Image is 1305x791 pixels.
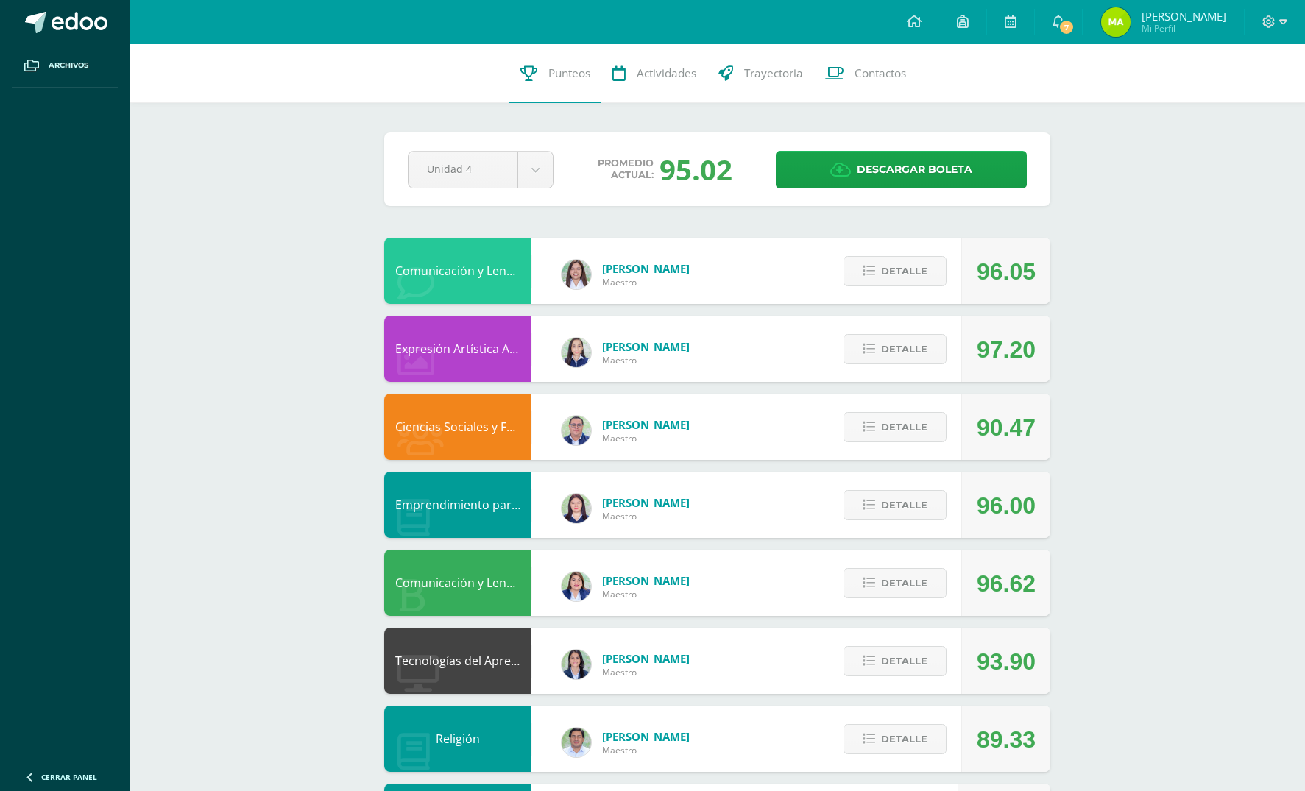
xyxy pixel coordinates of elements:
[1101,7,1131,37] img: 3bd36b046ae57517a132c7b6c830657d.png
[384,316,531,382] div: Expresión Artística ARTES PLÁSTICAS
[602,432,690,444] span: Maestro
[844,256,947,286] button: Detalle
[844,646,947,676] button: Detalle
[844,568,947,598] button: Detalle
[602,339,690,354] span: [PERSON_NAME]
[977,472,1036,539] div: 96.00
[41,772,97,782] span: Cerrar panel
[814,44,917,103] a: Contactos
[881,570,927,597] span: Detalle
[562,338,591,367] img: 360951c6672e02766e5b7d72674f168c.png
[384,394,531,460] div: Ciencias Sociales y Formación Ciudadana
[977,706,1036,773] div: 89.33
[659,150,732,188] div: 95.02
[409,152,553,188] a: Unidad 4
[12,44,118,88] a: Archivos
[881,492,927,519] span: Detalle
[384,472,531,538] div: Emprendimiento para la Productividad
[384,550,531,616] div: Comunicación y Lenguaje, Idioma Español
[548,65,590,81] span: Punteos
[1058,19,1075,35] span: 7
[384,706,531,772] div: Religión
[384,238,531,304] div: Comunicación y Lenguaje, Inglés
[598,157,654,181] span: Promedio actual:
[776,151,1027,188] a: Descargar boleta
[844,724,947,754] button: Detalle
[881,726,927,753] span: Detalle
[602,510,690,522] span: Maestro
[602,666,690,678] span: Maestro
[977,394,1036,461] div: 90.47
[602,729,690,744] span: [PERSON_NAME]
[881,336,927,363] span: Detalle
[562,728,591,757] img: f767cae2d037801592f2ba1a5db71a2a.png
[562,494,591,523] img: a452c7054714546f759a1a740f2e8572.png
[602,588,690,600] span: Maestro
[602,651,690,666] span: [PERSON_NAME]
[602,744,690,756] span: Maestro
[855,65,906,81] span: Contactos
[707,44,814,103] a: Trayectoria
[1142,9,1226,24] span: [PERSON_NAME]
[844,490,947,520] button: Detalle
[509,44,601,103] a: Punteos
[49,60,88,71] span: Archivos
[602,417,690,432] span: [PERSON_NAME]
[602,261,690,276] span: [PERSON_NAME]
[844,334,947,364] button: Detalle
[857,152,972,188] span: Descargar boleta
[601,44,707,103] a: Actividades
[977,628,1036,695] div: 93.90
[881,648,927,675] span: Detalle
[637,65,696,81] span: Actividades
[881,258,927,285] span: Detalle
[562,572,591,601] img: 97caf0f34450839a27c93473503a1ec1.png
[562,416,591,445] img: c1c1b07ef08c5b34f56a5eb7b3c08b85.png
[602,276,690,288] span: Maestro
[844,412,947,442] button: Detalle
[602,495,690,510] span: [PERSON_NAME]
[881,414,927,441] span: Detalle
[602,573,690,588] span: [PERSON_NAME]
[562,650,591,679] img: 7489ccb779e23ff9f2c3e89c21f82ed0.png
[384,628,531,694] div: Tecnologías del Aprendizaje y la Comunicación: Computación
[977,238,1036,305] div: 96.05
[602,354,690,366] span: Maestro
[427,152,499,186] span: Unidad 4
[744,65,803,81] span: Trayectoria
[1142,22,1226,35] span: Mi Perfil
[562,260,591,289] img: acecb51a315cac2de2e3deefdb732c9f.png
[977,550,1036,617] div: 96.62
[977,316,1036,383] div: 97.20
